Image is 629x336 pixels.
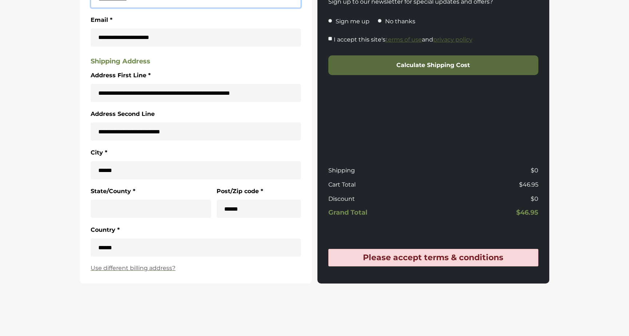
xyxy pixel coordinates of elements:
[328,209,431,217] h5: Grand Total
[433,36,472,43] a: privacy policy
[436,166,538,175] p: $0
[91,58,301,66] h5: Shipping Address
[332,253,535,262] h4: Please accept terms & conditions
[328,55,539,75] button: Calculate Shipping Cost
[385,17,415,26] p: No thanks
[91,148,107,157] label: City *
[436,195,538,203] p: $0
[91,264,301,273] a: Use different billing address?
[436,180,538,189] p: $46.95
[328,195,431,203] p: Discount
[91,109,155,119] label: Address Second Line
[217,187,263,196] label: Post/Zip code *
[91,225,120,235] label: Country *
[328,166,431,175] p: Shipping
[334,35,472,44] label: I accept this site's and
[336,17,369,26] p: Sign me up
[91,71,151,80] label: Address First Line *
[91,187,135,196] label: State/County *
[91,15,112,25] label: Email *
[328,180,431,189] p: Cart Total
[436,209,538,217] h5: $46.95
[385,36,422,43] a: terms of use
